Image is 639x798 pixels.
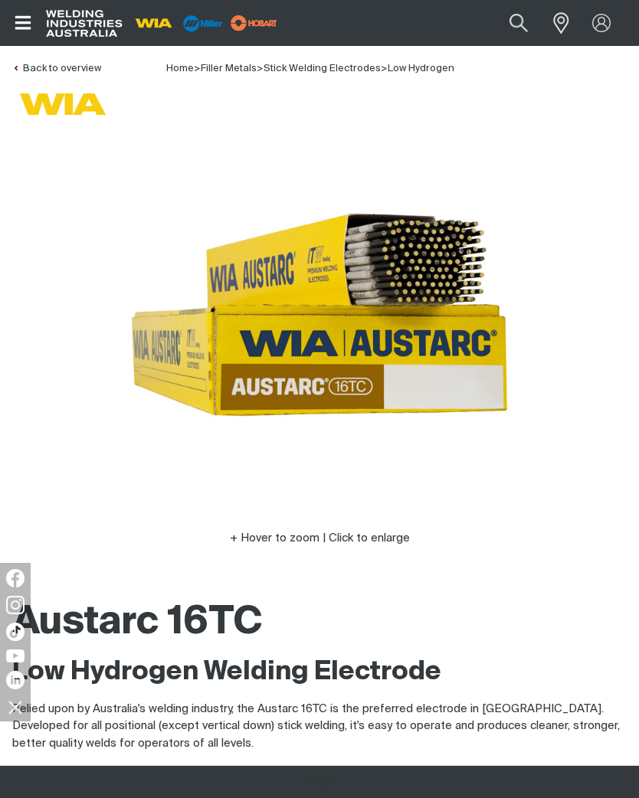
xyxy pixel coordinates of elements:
[6,649,25,662] img: YouTube
[6,569,25,587] img: Facebook
[6,772,633,792] section: Filters for variants
[12,598,627,648] h1: Austarc 16TC
[293,772,346,792] button: Opens a panel where you can apply filters to the list of variants on the page.
[474,5,545,41] input: Product name or item number...
[388,64,454,74] a: Low Hydrogen
[2,694,28,720] img: hide socials
[381,64,388,74] span: >
[194,64,201,74] span: >
[6,623,25,641] img: TikTok
[201,64,257,74] a: Filler Metals
[257,64,264,74] span: >
[6,596,25,614] img: Instagram
[12,764,627,798] p: Manufactured using a unique twin coating extrusion process, the Austarc 16TC delivers significant...
[264,64,381,74] a: Stick Welding Electrodes
[493,5,545,41] button: Search products
[166,62,194,74] a: Home
[12,64,101,74] a: Back to overview of Low Hydrogen
[12,656,627,689] h2: Low Hydrogen Welding Electrode
[166,64,194,74] span: Home
[221,529,419,548] button: Hover to zoom | Click to enlarge
[12,701,627,753] p: Relied upon by Australia's welding industry, the Austarc 16TC is the preferred electrode in [GEOG...
[128,123,511,506] img: Austarc 16TC
[6,671,25,689] img: LinkedIn
[304,772,334,792] span: Filter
